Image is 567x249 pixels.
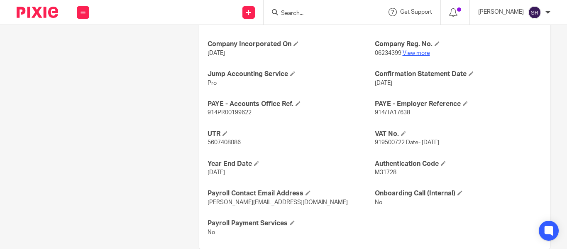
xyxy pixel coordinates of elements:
h4: Onboarding Call (Internal) [375,189,542,198]
h4: Authentication Code [375,160,542,168]
span: Yes [208,20,217,26]
a: View more [403,50,430,56]
span: 06234399 [375,50,401,56]
span: M31728 [375,170,396,175]
img: Pixie [17,7,58,18]
span: [DATE] [375,80,392,86]
img: svg%3E [528,6,541,19]
span: No [208,229,215,235]
span: 5607408086 [208,140,241,145]
h4: Confirmation Statement Date [375,70,542,79]
span: 919500722 Date- [DATE] [375,140,439,145]
h4: PAYE - Employer Reference [375,100,542,108]
h4: Payroll Contact Email Address [208,189,374,198]
h4: PAYE - Accounts Office Ref. [208,100,374,108]
span: Get Support [400,9,432,15]
h4: Year End Date [208,160,374,168]
span: [DATE] [208,50,225,56]
p: [PERSON_NAME] [478,8,524,16]
span: 914/TA17638 [375,110,410,116]
h4: VAT No. [375,130,542,138]
span: [DATE] [208,170,225,175]
span: 914PR00199622 [208,110,252,116]
span: Yes [375,20,384,26]
h4: Payroll Payment Services [208,219,374,228]
span: [PERSON_NAME][EMAIL_ADDRESS][DOMAIN_NAME] [208,200,348,205]
h4: Company Reg. No. [375,40,542,49]
span: No [375,200,382,205]
h4: Jump Accounting Service [208,70,374,79]
h4: Company Incorporated On [208,40,374,49]
span: Pro [208,80,217,86]
input: Search [280,10,355,17]
h4: UTR [208,130,374,138]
